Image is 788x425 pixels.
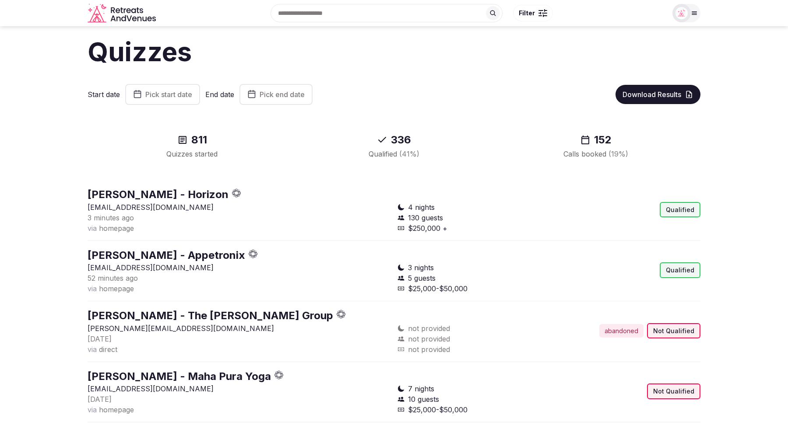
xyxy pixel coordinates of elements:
div: Qualified [660,262,700,278]
div: Calls booked [506,149,686,159]
a: [PERSON_NAME] - Horizon [88,188,229,201]
span: homepage [99,405,134,414]
span: ( 41 %) [399,150,419,158]
div: 811 [102,133,282,147]
span: 3 nights [408,262,434,273]
div: Not Qualified [647,323,700,339]
span: 130 guests [408,212,443,223]
span: via [88,405,97,414]
span: 7 nights [408,383,434,394]
div: 152 [506,133,686,147]
span: ( 19 %) [609,150,628,158]
span: via [88,284,97,293]
p: [EMAIL_ADDRESS][DOMAIN_NAME] [88,262,390,273]
a: [PERSON_NAME] - Appetronix [88,249,245,261]
span: 10 guests [408,394,439,404]
button: [PERSON_NAME] - Horizon [88,187,229,202]
div: Not Qualified [647,383,700,399]
span: 4 nights [408,202,435,212]
div: $250,000 + [398,223,545,233]
span: [DATE] [88,395,112,404]
button: Download Results [616,85,700,104]
button: 3 minutes ago [88,212,134,223]
a: Visit the homepage [88,3,158,23]
div: $25,000-$50,000 [398,283,545,294]
span: Filter [519,9,535,17]
h1: Quizzes [88,33,700,70]
span: Download Results [623,90,681,99]
span: via [88,224,97,233]
button: [PERSON_NAME] - The [PERSON_NAME] Group [88,308,333,323]
span: via [88,345,97,354]
div: $25,000-$50,000 [398,404,545,415]
span: direct [99,345,117,354]
span: [DATE] [88,334,112,343]
p: [EMAIL_ADDRESS][DOMAIN_NAME] [88,202,390,212]
p: [EMAIL_ADDRESS][DOMAIN_NAME] [88,383,390,394]
img: Matt Grant Oakes [675,7,688,19]
span: 3 minutes ago [88,213,134,222]
p: [PERSON_NAME][EMAIL_ADDRESS][DOMAIN_NAME] [88,323,390,334]
button: [DATE] [88,334,112,344]
span: homepage [99,284,134,293]
span: not provided [408,334,450,344]
div: Qualified [660,202,700,218]
button: [PERSON_NAME] - Appetronix [88,248,245,263]
span: homepage [99,224,134,233]
button: Filter [513,5,553,21]
a: [PERSON_NAME] - The [PERSON_NAME] Group [88,309,333,322]
div: Qualified [303,149,484,159]
span: 5 guests [408,273,436,283]
div: 336 [303,133,484,147]
span: Pick start date [145,90,192,99]
button: Pick start date [125,84,200,105]
div: Quizzes started [102,149,282,159]
div: abandoned [599,324,644,338]
button: Pick end date [239,84,313,105]
div: not provided [398,344,545,355]
span: not provided [408,323,450,334]
button: [DATE] [88,394,112,404]
a: [PERSON_NAME] - Maha Pura Yoga [88,370,271,383]
button: 52 minutes ago [88,273,138,283]
label: End date [205,90,234,99]
label: Start date [88,90,120,99]
button: [PERSON_NAME] - Maha Pura Yoga [88,369,271,384]
span: Pick end date [260,90,305,99]
svg: Retreats and Venues company logo [88,3,158,23]
span: 52 minutes ago [88,274,138,282]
